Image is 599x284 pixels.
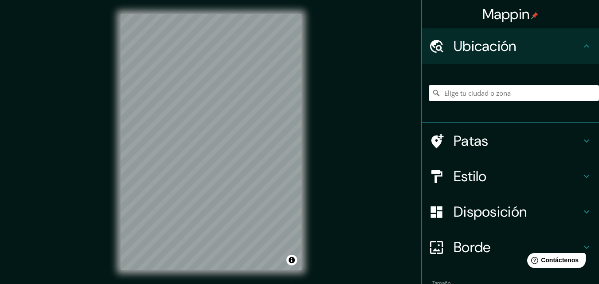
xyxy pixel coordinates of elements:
[454,238,491,257] font: Borde
[454,167,487,186] font: Estilo
[422,230,599,265] div: Borde
[482,5,530,23] font: Mappin
[422,194,599,230] div: Disposición
[422,123,599,159] div: Patas
[121,14,301,270] canvas: Mapa
[422,159,599,194] div: Estilo
[454,37,517,55] font: Ubicación
[531,12,538,19] img: pin-icon.png
[454,202,527,221] font: Disposición
[286,255,297,265] button: Activar o desactivar atribución
[422,28,599,64] div: Ubicación
[454,132,489,150] font: Patas
[520,249,589,274] iframe: Lanzador de widgets de ayuda
[429,85,599,101] input: Elige tu ciudad o zona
